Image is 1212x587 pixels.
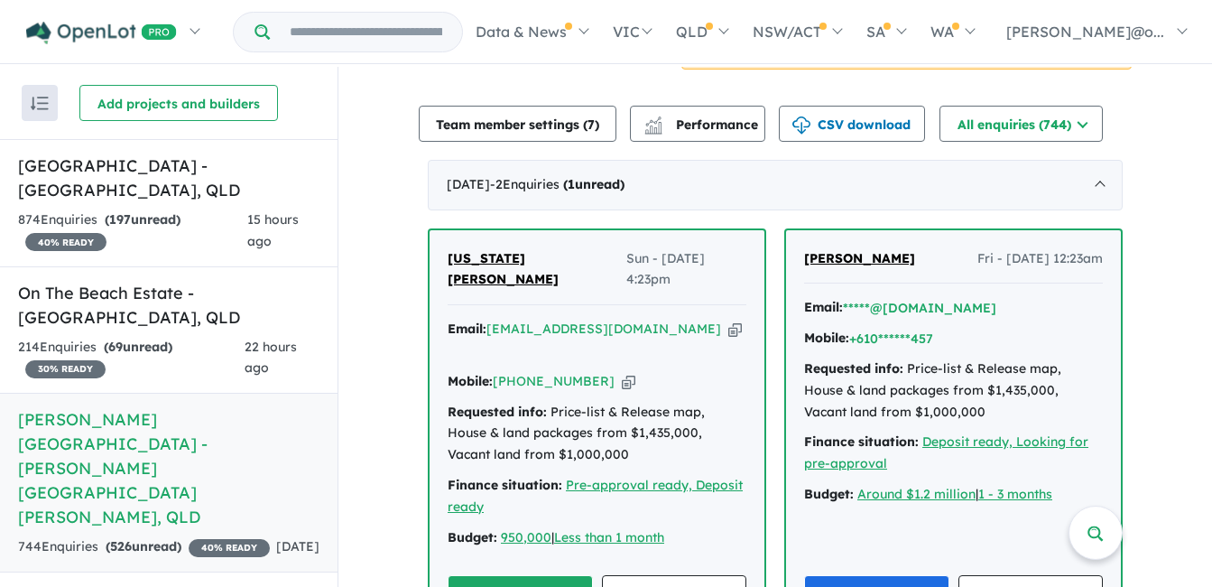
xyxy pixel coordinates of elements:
strong: Budget: [448,529,497,545]
strong: Mobile: [448,373,493,389]
strong: Mobile: [804,330,849,346]
span: 22 hours ago [245,339,297,377]
img: bar-chart.svg [644,122,662,134]
h5: [PERSON_NAME][GEOGRAPHIC_DATA] - [PERSON_NAME][GEOGRAPHIC_DATA][PERSON_NAME] , QLD [18,407,319,529]
span: Fri - [DATE] 12:23am [977,248,1103,270]
h5: On The Beach Estate - [GEOGRAPHIC_DATA] , QLD [18,281,319,330]
a: Deposit ready, Looking for pre-approval [804,433,1088,471]
span: 40 % READY [25,233,106,251]
div: [DATE] [428,160,1123,210]
a: Around $1.2 million [857,486,976,502]
span: 69 [108,339,123,355]
span: Performance [647,116,758,133]
img: line-chart.svg [645,116,662,126]
button: Performance [630,106,765,142]
img: Openlot PRO Logo White [26,22,177,44]
strong: Requested info: [804,360,903,377]
a: [EMAIL_ADDRESS][DOMAIN_NAME] [486,321,721,337]
div: 874 Enquir ies [18,210,247,253]
a: 1 - 3 months [978,486,1052,502]
div: Price-list & Release map, House & land packages from $1,435,000, Vacant land from $1,000,000 [448,402,746,466]
strong: ( unread) [106,538,181,554]
strong: Requested info: [448,404,547,420]
a: [PHONE_NUMBER] [493,373,615,389]
button: Add projects and builders [79,85,278,121]
span: 15 hours ago [247,211,299,249]
input: Try estate name, suburb, builder or developer [273,13,458,51]
div: 744 Enquir ies [18,536,270,558]
span: [DATE] [276,538,319,554]
span: 40 % READY [189,539,270,557]
span: 526 [110,538,132,554]
a: 950,000 [501,529,551,545]
button: Team member settings (7) [419,106,616,142]
span: [US_STATE][PERSON_NAME] [448,250,559,288]
div: | [448,527,746,549]
strong: ( unread) [104,339,172,355]
span: - 2 Enquir ies [490,176,625,192]
img: sort.svg [31,97,49,110]
a: [PERSON_NAME] [804,248,915,270]
span: 197 [109,211,131,228]
strong: Finance situation: [448,477,562,493]
strong: ( unread) [105,211,180,228]
img: download icon [792,116,810,135]
a: [US_STATE][PERSON_NAME] [448,248,626,292]
span: 1 [568,176,575,192]
strong: Budget: [804,486,854,502]
strong: Email: [804,299,843,315]
a: Pre-approval ready, Deposit ready [448,477,743,515]
a: Less than 1 month [554,529,664,545]
span: [PERSON_NAME] [804,250,915,266]
button: All enquiries (744) [939,106,1103,142]
strong: ( unread) [563,176,625,192]
div: | [804,484,1103,506]
span: [PERSON_NAME]@o... [1006,23,1164,41]
div: 214 Enquir ies [18,337,245,380]
span: 30 % READY [25,360,106,378]
div: Price-list & Release map, House & land packages from $1,435,000, Vacant land from $1,000,000 [804,359,1103,423]
strong: Email: [448,321,486,337]
strong: Finance situation: [804,433,919,450]
span: 7 [587,116,595,133]
button: Copy [622,372,635,391]
span: Sun - [DATE] 4:23pm [626,248,746,292]
button: Copy [728,320,742,339]
button: CSV download [779,106,925,142]
h5: [GEOGRAPHIC_DATA] - [GEOGRAPHIC_DATA] , QLD [18,154,319,202]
